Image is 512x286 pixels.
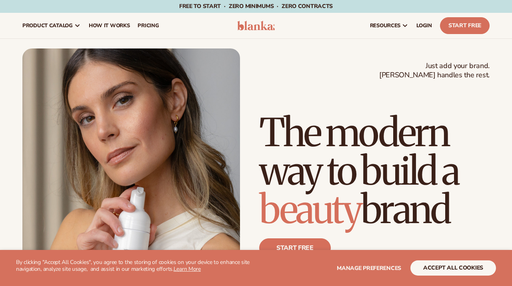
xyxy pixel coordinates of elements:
a: Start free [259,238,331,258]
a: LOGIN [412,13,436,38]
a: resources [366,13,412,38]
span: product catalog [22,22,73,29]
a: product catalog [18,13,85,38]
span: resources [370,22,400,29]
span: Manage preferences [337,264,401,272]
button: Manage preferences [337,260,401,276]
p: By clicking "Accept All Cookies", you agree to the storing of cookies on your device to enhance s... [16,259,256,273]
span: Free to start · ZERO minimums · ZERO contracts [179,2,333,10]
span: How It Works [89,22,130,29]
a: Learn More [174,265,201,273]
button: accept all cookies [410,260,496,276]
span: beauty [259,185,361,234]
span: pricing [138,22,159,29]
a: How It Works [85,13,134,38]
a: pricing [134,13,163,38]
span: LOGIN [416,22,432,29]
img: logo [237,21,275,30]
a: Start Free [440,17,490,34]
span: Just add your brand. [PERSON_NAME] handles the rest. [379,61,490,80]
h1: The modern way to build a brand [259,113,490,229]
